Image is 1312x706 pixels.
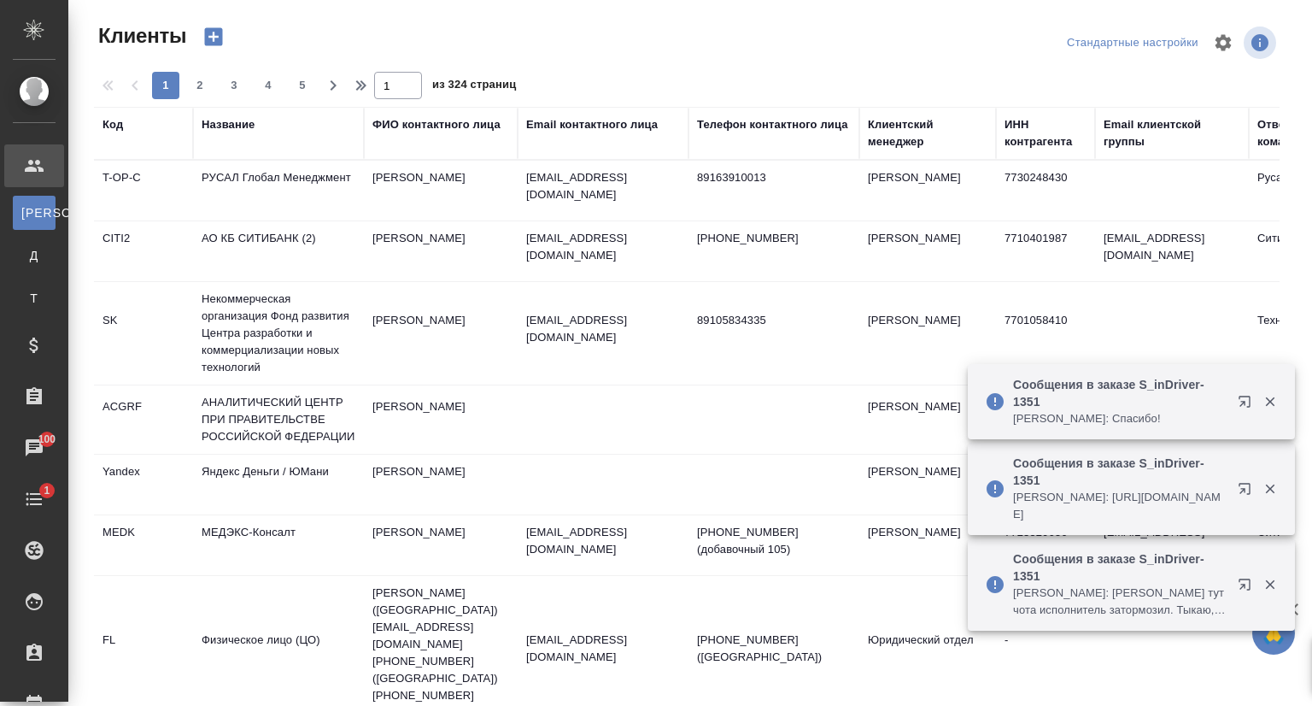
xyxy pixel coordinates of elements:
div: Email клиентской группы [1104,116,1240,150]
p: [EMAIL_ADDRESS][DOMAIN_NAME] [526,312,680,346]
a: [PERSON_NAME] [13,196,56,230]
div: Клиентский менеджер [868,116,987,150]
span: из 324 страниц [432,74,516,99]
div: split button [1063,30,1203,56]
td: МЕДЭКС-Консалт [193,515,364,575]
p: [PERSON_NAME]: [PERSON_NAME] тут чота исполнитель затормозил. Тыкаю, жду ответа [1013,585,1227,619]
td: АНАЛИТИЧЕСКИЙ ЦЕНТР ПРИ ПРАВИТЕЛЬСТВЕ РОССИЙСКОЙ ФЕДЕРАЦИИ [193,385,364,454]
td: MEDK [94,515,193,575]
td: [PERSON_NAME] [859,303,996,363]
div: ИНН контрагента [1004,116,1086,150]
td: T-OP-C [94,161,193,221]
td: [PERSON_NAME] [364,390,518,450]
p: [PHONE_NUMBER] [697,230,851,247]
span: [PERSON_NAME] [21,204,47,221]
td: Некоммерческая организация Фонд развития Центра разработки и коммерциализации новых технологий [193,282,364,385]
td: SK [94,303,193,363]
a: Т [13,281,56,315]
p: [EMAIL_ADDRESS][DOMAIN_NAME] [526,524,680,558]
td: [PERSON_NAME] [859,515,996,575]
td: [PERSON_NAME] [364,455,518,515]
td: Физическое лицо (ЦО) [193,623,364,683]
span: 2 [186,77,214,94]
button: Открыть в новой вкладке [1227,385,1268,426]
div: ФИО контактного лица [372,116,501,133]
button: 5 [289,72,316,99]
td: [EMAIL_ADDRESS][DOMAIN_NAME] [1095,221,1249,281]
button: Открыть в новой вкладке [1227,568,1268,609]
td: ACGRF [94,390,193,450]
span: 5 [289,77,316,94]
td: Юридический отдел [859,623,996,683]
button: Открыть в новой вкладке [1227,472,1268,513]
a: 1 [4,478,64,521]
td: РУСАЛ Глобал Менеджмент [193,161,364,221]
div: Email контактного лица [526,116,658,133]
td: АО КБ СИТИБАНК (2) [193,221,364,281]
td: [PERSON_NAME] [364,303,518,363]
td: Яндекс Деньги / ЮМани [193,455,364,515]
td: 7730248430 [996,161,1095,221]
td: CITI2 [94,221,193,281]
button: Закрыть [1252,577,1287,592]
td: [PERSON_NAME] [859,161,996,221]
span: Настроить таблицу [1203,22,1244,63]
p: 89163910013 [697,169,851,186]
span: 100 [28,431,67,448]
td: [PERSON_NAME] [364,221,518,281]
td: 7701058410 [996,303,1095,363]
button: Закрыть [1252,394,1287,409]
p: Сообщения в заказе S_inDriver-1351 [1013,550,1227,585]
td: [PERSON_NAME] [859,221,996,281]
p: Сообщения в заказе S_inDriver-1351 [1013,376,1227,410]
button: Создать [193,22,234,51]
div: Название [202,116,255,133]
p: [PHONE_NUMBER] ([GEOGRAPHIC_DATA]) [697,632,851,666]
p: [PERSON_NAME]: Спасибо! [1013,410,1227,427]
span: Клиенты [94,22,186,50]
td: [PERSON_NAME] [364,515,518,575]
td: FL [94,623,193,683]
span: 3 [220,77,248,94]
button: 4 [255,72,282,99]
td: [PERSON_NAME] [859,455,996,515]
p: [PHONE_NUMBER] (добавочный 105) [697,524,851,558]
p: [PERSON_NAME]: [URL][DOMAIN_NAME] [1013,489,1227,523]
div: Код [102,116,123,133]
span: Посмотреть информацию [1244,26,1280,59]
button: Закрыть [1252,481,1287,497]
button: 3 [220,72,248,99]
a: Д [13,238,56,273]
a: 100 [4,427,64,469]
p: Сообщения в заказе S_inDriver-1351 [1013,455,1227,489]
span: Д [21,247,47,264]
td: [PERSON_NAME] [364,161,518,221]
button: 2 [186,72,214,99]
p: 89105834335 [697,312,851,329]
p: [EMAIL_ADDRESS][DOMAIN_NAME] [526,230,680,264]
span: Т [21,290,47,307]
div: Телефон контактного лица [697,116,848,133]
td: 7710401987 [996,221,1095,281]
span: 1 [33,482,60,499]
td: [PERSON_NAME] [859,390,996,450]
p: [EMAIL_ADDRESS][DOMAIN_NAME] [526,632,680,666]
span: 4 [255,77,282,94]
td: Yandex [94,455,193,515]
p: [EMAIL_ADDRESS][DOMAIN_NAME] [526,169,680,203]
